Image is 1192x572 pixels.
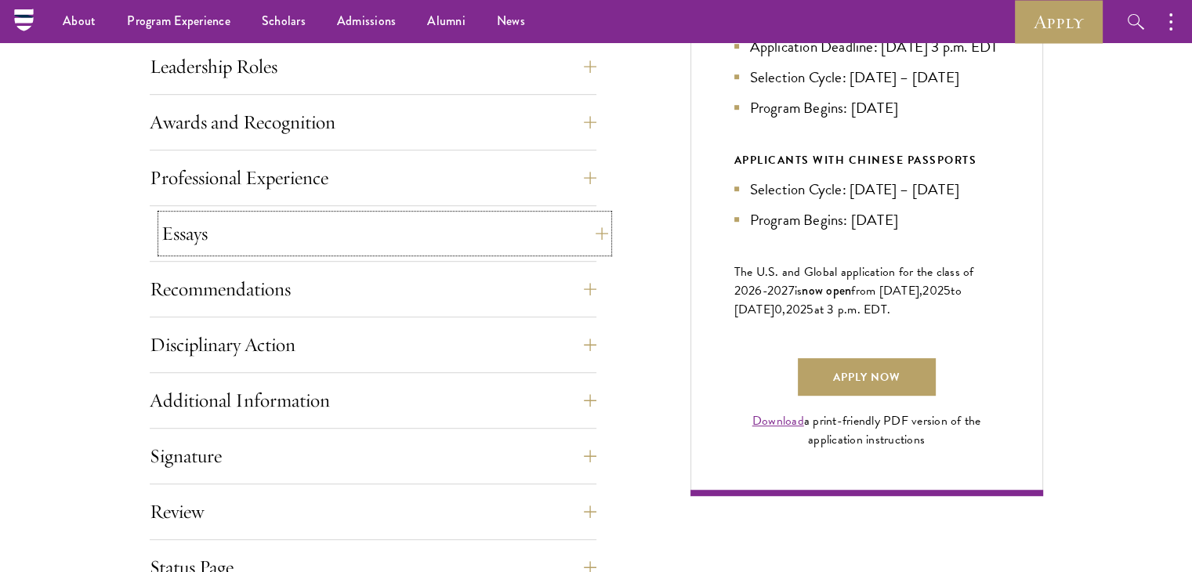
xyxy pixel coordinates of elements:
[734,66,999,89] li: Selection Cycle: [DATE] – [DATE]
[734,262,974,300] span: The U.S. and Global application for the class of 202
[150,437,596,475] button: Signature
[734,178,999,201] li: Selection Cycle: [DATE] – [DATE]
[150,48,596,85] button: Leadership Roles
[734,411,999,449] div: a print-friendly PDF version of the application instructions
[734,35,999,58] li: Application Deadline: [DATE] 3 p.m. EDT
[734,281,962,319] span: to [DATE]
[944,281,951,300] span: 5
[752,411,804,430] a: Download
[788,281,795,300] span: 7
[782,300,785,319] span: ,
[763,281,788,300] span: -202
[734,208,999,231] li: Program Begins: [DATE]
[774,300,782,319] span: 0
[814,300,891,319] span: at 3 p.m. EDT.
[150,270,596,308] button: Recommendations
[755,281,762,300] span: 6
[795,281,803,300] span: is
[150,326,596,364] button: Disciplinary Action
[734,96,999,119] li: Program Begins: [DATE]
[161,215,608,252] button: Essays
[150,382,596,419] button: Additional Information
[150,493,596,530] button: Review
[802,281,851,299] span: now open
[798,358,936,396] a: Apply Now
[150,159,596,197] button: Professional Experience
[922,281,944,300] span: 202
[734,150,999,170] div: APPLICANTS WITH CHINESE PASSPORTS
[150,103,596,141] button: Awards and Recognition
[851,281,922,300] span: from [DATE],
[806,300,813,319] span: 5
[786,300,807,319] span: 202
